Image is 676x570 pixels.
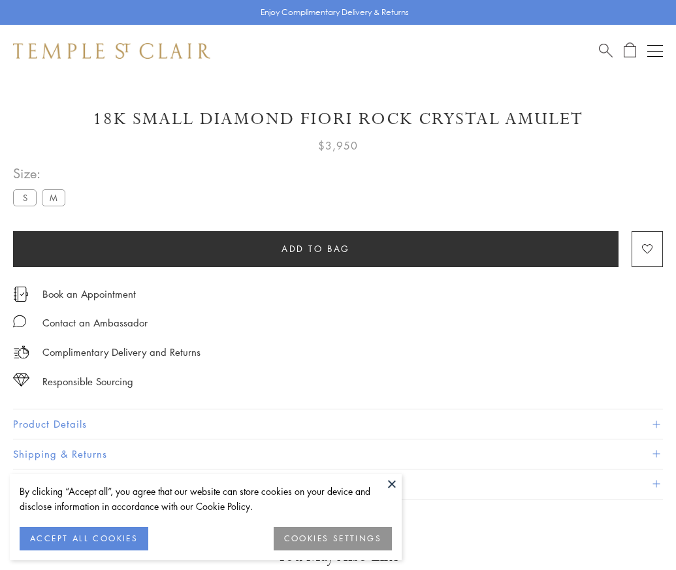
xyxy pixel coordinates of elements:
div: By clicking “Accept all”, you agree that our website can store cookies on your device and disclos... [20,484,392,514]
label: M [42,189,65,206]
span: Size: [13,163,71,184]
button: Product Details [13,409,663,439]
p: Enjoy Complimentary Delivery & Returns [261,6,409,19]
h1: 18K Small Diamond Fiori Rock Crystal Amulet [13,108,663,131]
p: Complimentary Delivery and Returns [42,344,201,360]
img: icon_delivery.svg [13,344,29,360]
button: COOKIES SETTINGS [274,527,392,550]
img: Temple St. Clair [13,43,210,59]
button: Shipping & Returns [13,439,663,469]
button: Open navigation [647,43,663,59]
img: icon_sourcing.svg [13,373,29,387]
span: Add to bag [282,242,350,256]
img: icon_appointment.svg [13,287,29,302]
button: Gifting [13,469,663,499]
span: $3,950 [318,137,358,154]
div: Responsible Sourcing [42,373,133,390]
a: Book an Appointment [42,287,136,301]
div: Contact an Ambassador [42,315,148,331]
button: ACCEPT ALL COOKIES [20,527,148,550]
a: Search [599,42,613,59]
label: S [13,189,37,206]
img: MessageIcon-01_2.svg [13,315,26,328]
button: Add to bag [13,231,619,267]
a: Open Shopping Bag [624,42,636,59]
